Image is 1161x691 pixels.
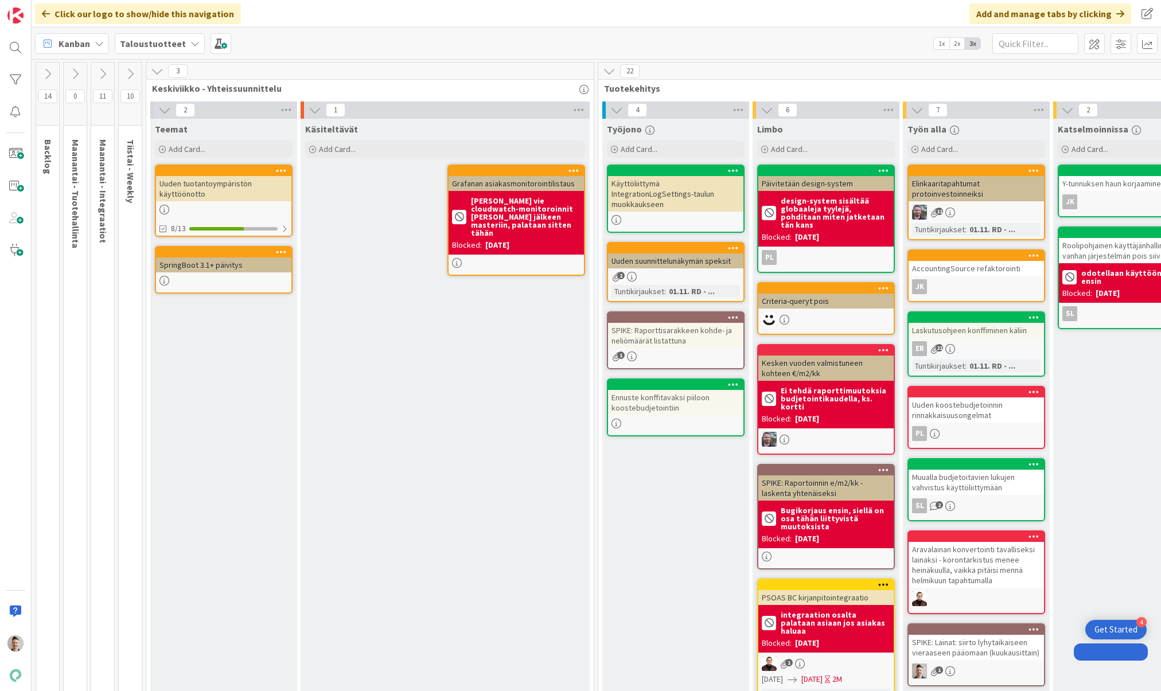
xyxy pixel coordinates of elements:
[758,432,894,447] div: TK
[758,176,894,191] div: Päivitetään design-system
[909,166,1044,201] div: Elinkaaritapahtumat protoinvestoinneiksi
[758,656,894,671] div: AA
[1062,287,1092,299] div: Blocked:
[967,360,1018,372] div: 01.11. RD - ...
[156,247,291,272] div: SpringBoot 3.1+ päivitys
[909,279,1044,294] div: JK
[471,197,580,237] b: [PERSON_NAME] vie cloudwatch-monitoroinnit [PERSON_NAME] jälkeen masteriin, palataan sitten tähän
[801,673,823,685] span: [DATE]
[176,103,195,117] span: 2
[156,166,291,201] div: Uuden tuotantoympäristön käyttöönotto
[762,413,792,425] div: Blocked:
[909,470,1044,495] div: Muualla budjetoitavien lukujen vahvistus käyttöliittymään
[758,283,894,309] div: Criteria-queryt pois
[1072,144,1108,154] span: Add Card...
[909,341,1044,356] div: ER
[936,208,943,215] span: 11
[608,323,743,348] div: SPIKE: Raporttisarakkeen kohde- ja neliömäärät listattuna
[949,38,965,49] span: 2x
[912,591,927,606] img: AA
[912,223,965,236] div: Tuntikirjaukset
[781,611,890,635] b: integraation osalta palataan asiaan jos asiakas haluaa
[921,144,958,154] span: Add Card...
[912,360,965,372] div: Tuntikirjaukset
[1094,624,1137,635] div: Get Started
[832,673,842,685] div: 2M
[928,103,948,117] span: 7
[608,253,743,268] div: Uuden suunnittelunäkymän speksit
[628,103,647,117] span: 4
[771,144,808,154] span: Add Card...
[912,205,927,220] img: TK
[762,432,777,447] img: TK
[909,261,1044,276] div: AccountingSource refaktorointi
[909,205,1044,220] div: TK
[7,7,24,24] img: Visit kanbanzone.com
[156,176,291,201] div: Uuden tuotantoympäristön käyttöönotto
[35,3,241,24] div: Click our logo to show/hide this navigation
[758,475,894,501] div: SPIKE: Raportoinnin e/m2/kk -laskenta yhtenäiseksi
[156,257,291,272] div: SpringBoot 3.1+ päivitys
[169,144,205,154] span: Add Card...
[912,663,927,678] img: TN
[778,103,797,117] span: 6
[326,103,345,117] span: 1
[65,89,85,103] span: 0
[909,387,1044,423] div: Uuden koostebudjetoinnin rinnakkaisuusongelmat
[758,294,894,309] div: Criteria-queryt pois
[1078,103,1098,117] span: 2
[912,279,927,294] div: JK
[608,390,743,415] div: Ennuste konffitavaksi piiloon koostebudjetointiin
[98,139,109,243] span: Maanantai - Integraatiot
[969,3,1131,24] div: Add and manage tabs by clicking
[912,426,927,441] div: PL
[795,533,819,545] div: [DATE]
[152,83,579,94] span: Keskiviikko - Yhteissuunnittelu
[909,542,1044,588] div: Aravalainan konvertointi tavalliseksi lainaksi - korontarkistus menee heinäkuulla, vaikka pitäisi...
[762,656,777,671] img: AA
[936,666,943,674] span: 1
[781,387,890,411] b: Ei tehdä raporttimuutoksia budjetointikaudella, ks. kortti
[758,250,894,265] div: PL
[762,312,777,327] img: MH
[1136,617,1147,627] div: 4
[967,223,1018,236] div: 01.11. RD - ...
[7,635,24,651] img: TN
[1096,287,1120,299] div: [DATE]
[909,251,1044,276] div: AccountingSource refaktorointi
[795,231,819,243] div: [DATE]
[120,89,140,103] span: 10
[781,197,890,229] b: design-system sisältää globaaleja tyylejä, pohditaan miten jatketaan tän kans
[449,176,584,191] div: Grafanan asiakasmonitorointilistaus
[611,285,664,298] div: Tuntikirjaukset
[758,356,894,381] div: Kesken vuoden valmistuneen kohteen €/m2/kk
[171,222,186,235] span: 8/13
[909,498,1044,513] div: sl
[621,144,657,154] span: Add Card...
[70,139,81,248] span: Maanantai - Tuotehallinta
[758,580,894,605] div: PSOAS BC kirjanpitointegraatio
[758,465,894,501] div: SPIKE: Raportoinnin e/m2/kk -laskenta yhtenäiseksi
[758,312,894,327] div: MH
[758,166,894,191] div: Päivitetään design-system
[319,144,356,154] span: Add Card...
[305,123,358,135] span: Käsiteltävät
[666,285,718,298] div: 01.11. RD - ...
[42,139,54,174] span: Backlog
[936,344,943,352] span: 21
[762,231,792,243] div: Blocked:
[909,663,1044,678] div: TN
[762,250,777,265] div: PL
[168,64,188,78] span: 3
[38,89,57,103] span: 14
[617,272,625,279] span: 2
[912,341,927,356] div: ER
[762,637,792,649] div: Blocked:
[909,176,1044,201] div: Elinkaaritapahtumat protoinvestoinneiksi
[1062,306,1077,321] div: sl
[965,223,967,236] span: :
[608,176,743,212] div: Käyttöliittymä IntegrationLogSettings-taulun muokkaukseen
[762,673,783,685] span: [DATE]
[758,345,894,381] div: Kesken vuoden valmistuneen kohteen €/m2/kk
[909,426,1044,441] div: PL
